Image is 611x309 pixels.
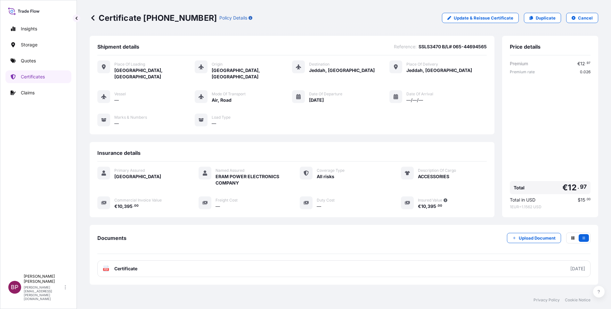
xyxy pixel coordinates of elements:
a: Privacy Policy [534,297,560,303]
button: Upload Document [507,233,561,243]
span: . [585,62,586,64]
span: , [426,204,428,209]
span: 00 [587,198,591,201]
span: 10 [118,204,122,209]
span: [GEOGRAPHIC_DATA], [GEOGRAPHIC_DATA] [114,67,195,80]
span: 10 [421,204,426,209]
span: — [317,203,321,210]
span: € [562,184,568,192]
span: , [122,204,124,209]
span: SSLS3470 B/L# 065-44694565 [419,44,487,50]
span: Jeddah, [GEOGRAPHIC_DATA] [309,67,375,74]
span: Named Assured [216,168,244,173]
span: Load Type [212,115,231,120]
span: Date of Arrival [406,91,433,97]
span: . [585,198,586,201]
span: 395 [428,204,436,209]
p: Upload Document [519,235,556,241]
span: 12 [568,184,576,192]
span: Insurance details [97,150,141,156]
a: PDFCertificate[DATE] [97,260,591,277]
span: 1 EUR = 1.1562 USD [510,204,591,210]
span: Insured Value [418,198,442,203]
span: . [133,205,134,207]
span: € [114,204,118,209]
span: € [418,204,421,209]
button: Cancel [566,13,598,23]
span: Description Of Cargo [418,168,456,173]
span: Jeddah, [GEOGRAPHIC_DATA] [406,67,472,74]
a: Storage [5,38,71,51]
span: € [577,61,580,66]
a: Certificates [5,70,71,83]
span: ACCESSORIES [418,173,449,180]
span: Certificate [114,265,137,272]
a: Quotes [5,54,71,67]
span: 97 [587,62,591,64]
p: Certificates [21,74,45,80]
span: Origin [212,62,223,67]
span: Vessel [114,91,126,97]
a: Insights [5,22,71,35]
a: Cookie Notice [565,297,591,303]
span: Date of Departure [309,91,342,97]
span: 00 [134,205,139,207]
span: Duty Cost [317,198,335,203]
p: Insights [21,26,37,32]
span: — [216,203,220,210]
span: Total in USD [510,197,535,203]
span: 395 [124,204,133,209]
span: Mode of Transport [212,91,246,97]
span: — [114,97,119,103]
span: Freight Cost [216,198,238,203]
span: BP [11,284,19,290]
a: Update & Reissue Certificate [442,13,519,23]
div: [DATE] [570,265,585,272]
p: [PERSON_NAME][EMAIL_ADDRESS][PERSON_NAME][DOMAIN_NAME] [24,285,63,301]
p: Storage [21,42,37,48]
span: Place of Delivery [406,62,438,67]
span: [GEOGRAPHIC_DATA], [GEOGRAPHIC_DATA] [212,67,292,80]
span: 00 [438,205,442,207]
p: [PERSON_NAME] [PERSON_NAME] [24,274,63,284]
span: Marks & Numbers [114,115,147,120]
span: [DATE] [309,97,324,103]
span: — [212,120,216,127]
span: Total [514,185,525,191]
a: Claims [5,86,71,99]
span: — [114,120,119,127]
p: Quotes [21,58,36,64]
span: Air, Road [212,97,232,103]
span: Price details [510,44,541,50]
span: . [436,205,437,207]
a: Duplicate [524,13,561,23]
span: 0.026 [580,69,591,75]
p: Claims [21,90,35,96]
p: Cancel [578,15,593,21]
text: PDF [104,268,108,271]
span: Premium [510,60,528,67]
span: [GEOGRAPHIC_DATA] [114,173,161,180]
span: Reference : [394,44,417,50]
span: Documents [97,235,126,241]
span: $ [578,198,581,202]
span: 12 [580,61,585,66]
span: ERAM POWER ELECTRONICS COMPANY [216,173,284,186]
span: Premium rate [510,69,535,75]
p: Update & Reissue Certificate [454,15,513,21]
span: . [577,185,579,189]
span: —/—/— [406,97,423,103]
span: 15 [581,198,585,202]
span: Commercial Invoice Value [114,198,162,203]
span: Primary Assured [114,168,145,173]
span: Shipment details [97,44,139,50]
p: Certificate [PHONE_NUMBER] [90,13,217,23]
span: All risks [317,173,334,180]
span: Place of Loading [114,62,145,67]
span: Destination [309,62,330,67]
p: Policy Details [219,15,247,21]
span: Coverage Type [317,168,345,173]
p: Duplicate [536,15,556,21]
